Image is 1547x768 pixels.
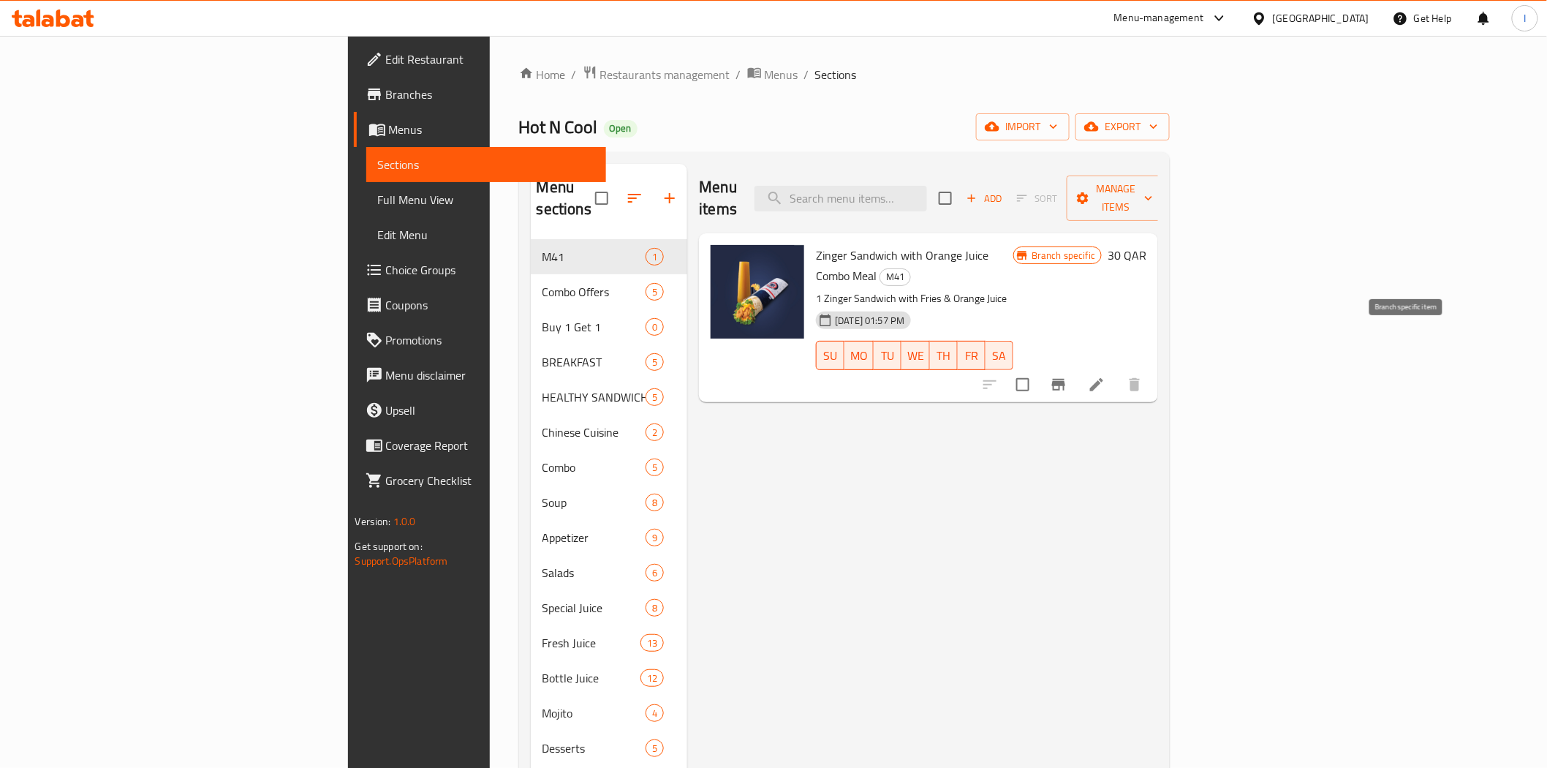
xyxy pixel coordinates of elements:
[646,248,664,266] div: items
[1114,10,1204,27] div: Menu-management
[646,599,664,617] div: items
[646,250,663,264] span: 1
[1007,187,1067,210] span: Select section first
[901,341,930,370] button: WE
[646,461,663,475] span: 5
[531,345,688,380] div: BREAKFAST5
[646,320,663,334] span: 0
[604,120,638,138] div: Open
[542,459,646,476] span: Combo
[531,485,688,520] div: Soup8
[531,660,688,696] div: Bottle Juice12
[816,244,988,287] span: Zinger Sandwich with Orange Juice Combo Meal
[1075,113,1170,140] button: export
[829,314,910,328] span: [DATE] 01:57 PM
[652,181,687,216] button: Add section
[907,345,924,366] span: WE
[531,625,688,660] div: Fresh Juice13
[386,296,594,314] span: Coupons
[542,739,646,757] span: Desserts
[542,248,646,266] span: M41
[354,323,606,358] a: Promotions
[640,669,664,687] div: items
[531,274,688,309] div: Combo Offers5
[646,283,664,301] div: items
[646,388,664,406] div: items
[354,358,606,393] a: Menu disclaimer
[747,65,798,84] a: Menus
[640,634,664,652] div: items
[1273,10,1369,26] div: [GEOGRAPHIC_DATA]
[991,345,1007,366] span: SA
[600,66,730,83] span: Restaurants management
[542,669,640,687] span: Bottle Juice
[366,147,606,182] a: Sections
[519,65,1170,84] nav: breadcrumb
[386,437,594,454] span: Coverage Report
[531,415,688,450] div: Chinese Cuisine2
[354,428,606,463] a: Coverage Report
[646,529,664,546] div: items
[1087,118,1158,136] span: export
[754,186,927,211] input: search
[646,742,663,756] span: 5
[964,345,980,366] span: FR
[646,707,663,720] span: 4
[354,112,606,147] a: Menus
[386,402,594,419] span: Upsell
[736,66,741,83] li: /
[1108,245,1146,266] h6: 30 QAR
[542,599,646,617] span: Special Juice
[1026,249,1101,263] span: Branch specific
[354,463,606,498] a: Grocery Checklist
[986,341,1013,370] button: SA
[355,551,448,571] a: Support.OpsPlatform
[930,183,961,214] span: Select section
[1078,180,1153,217] span: Manage items
[646,285,663,299] span: 5
[386,86,594,103] span: Branches
[930,341,958,370] button: TH
[542,704,646,722] span: Mojito
[641,671,663,685] span: 12
[604,122,638,135] span: Open
[804,66,809,83] li: /
[964,190,1004,207] span: Add
[531,696,688,731] div: Mojito4
[386,50,594,68] span: Edit Restaurant
[542,423,646,441] span: Chinese Cuisine
[355,537,423,556] span: Get support on:
[699,176,737,220] h2: Menu items
[354,393,606,428] a: Upsell
[646,391,663,404] span: 5
[542,634,640,652] span: Fresh Juice
[542,494,646,511] div: Soup
[874,341,901,370] button: TU
[711,245,804,339] img: Zinger Sandwich with Orange Juice Combo Meal
[988,118,1058,136] span: import
[531,239,688,274] div: M411
[646,426,663,440] span: 2
[646,318,664,336] div: items
[646,496,663,510] span: 8
[646,531,663,545] span: 9
[1088,376,1105,394] a: Edit menu item
[531,309,688,345] div: Buy 1 Get 10
[542,564,646,581] div: Salads
[583,65,730,84] a: Restaurants management
[542,529,646,546] span: Appetizer
[354,287,606,323] a: Coupons
[542,283,646,301] div: Combo Offers
[366,217,606,252] a: Edit Menu
[386,472,594,489] span: Grocery Checklist
[542,318,646,336] div: Buy 1 Get 1
[542,388,646,406] span: HEALTHY SANDWICH
[976,113,1070,140] button: import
